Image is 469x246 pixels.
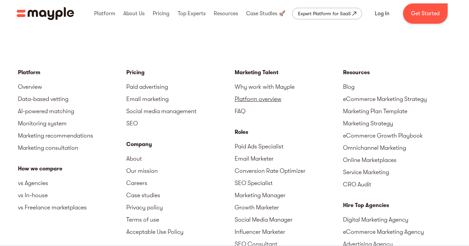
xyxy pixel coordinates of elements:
[235,68,343,77] div: Marketing Talent
[235,140,343,152] a: Paid Ads Specialist
[126,105,235,117] a: Social media management
[151,3,171,24] div: Pricing
[298,9,351,18] div: Expert Platform for SaaS
[122,3,146,24] div: About Us
[126,201,235,213] a: Privacy policy
[126,117,235,129] a: SEO
[18,117,126,129] a: Monitoring system
[343,129,451,142] a: eCommerce Growth Playbook
[292,8,362,19] a: Expert Platform for SaaS
[235,81,343,93] a: Why work with Mayple
[235,93,343,105] a: Platform overview
[92,3,117,24] div: Platform
[126,68,235,77] a: Pricing
[17,7,74,20] a: home
[17,7,74,20] img: Mayple logo
[18,68,126,77] div: Platform
[235,213,343,226] a: Social Media Manager
[235,128,343,136] div: Roles
[235,177,343,189] a: SEO Specialist
[235,226,343,238] a: Influencer Marketer
[235,105,343,117] a: FAQ
[347,167,469,246] iframe: Chat Widget
[18,201,126,213] a: vs Freelance marketplaces
[126,152,235,165] a: About
[18,177,126,189] a: vs Agencies
[126,213,235,226] a: Terms of use
[235,201,343,213] a: Growth Marketer
[235,165,343,177] a: Conversion Rate Optimizer
[126,189,235,201] a: Case studies
[126,177,235,189] a: Careers
[126,165,235,177] a: Our mission
[343,166,451,178] a: Service Marketing
[18,93,126,105] a: Data-based vetting
[343,213,451,226] a: Digital Marketing Agency
[343,226,451,238] a: eCommerce Marketing Agency
[343,81,451,93] a: Blog
[343,142,451,154] a: Omnichannel Marketing
[18,105,126,117] a: AI-powered matching
[18,165,126,173] div: How we compare
[126,93,235,105] a: Email marketing
[403,3,448,24] a: Get Started
[343,105,451,117] a: Marketing Plan Template
[343,154,451,166] a: Online Marketplaces
[343,201,451,209] div: Hire Top Agencies
[235,189,343,201] a: Marketing Manager
[235,152,343,165] a: Email Marketer
[343,68,451,77] div: Resources
[212,3,240,24] div: Resources
[18,142,126,154] a: Marketing consultation
[176,3,207,24] div: Top Experts
[126,81,235,93] a: Paid advertising
[18,189,126,201] a: vs In-house
[343,178,451,190] a: CRO Audit
[18,81,126,93] a: Overview
[367,5,398,22] a: Log In
[126,140,235,148] div: Company
[126,226,235,238] a: Acceptable Use Policy
[18,129,126,142] a: Marketing recommendations
[343,93,451,105] a: eCommerce Marketing Strategy
[343,117,451,129] a: Marketing Strategy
